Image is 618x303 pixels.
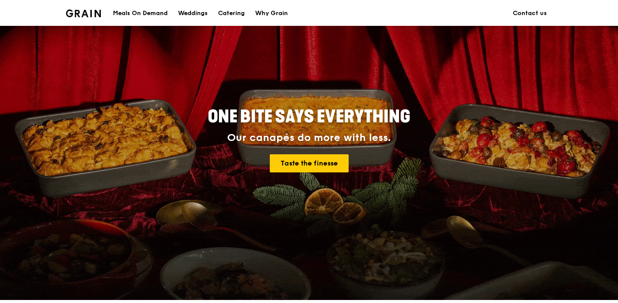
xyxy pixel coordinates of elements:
a: Why Grain [250,0,293,26]
a: Weddings [173,0,213,26]
div: Our canapés do more with less. [154,132,464,144]
div: Catering [218,0,245,26]
a: Contact us [508,0,552,26]
div: Meals On Demand [113,0,168,26]
a: Catering [213,0,250,26]
img: Grain [66,9,101,17]
div: Why Grain [255,0,288,26]
div: Weddings [178,0,208,26]
span: ONE BITE SAYS EVERYTHING [208,106,410,127]
a: Taste the finesse [270,154,349,172]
